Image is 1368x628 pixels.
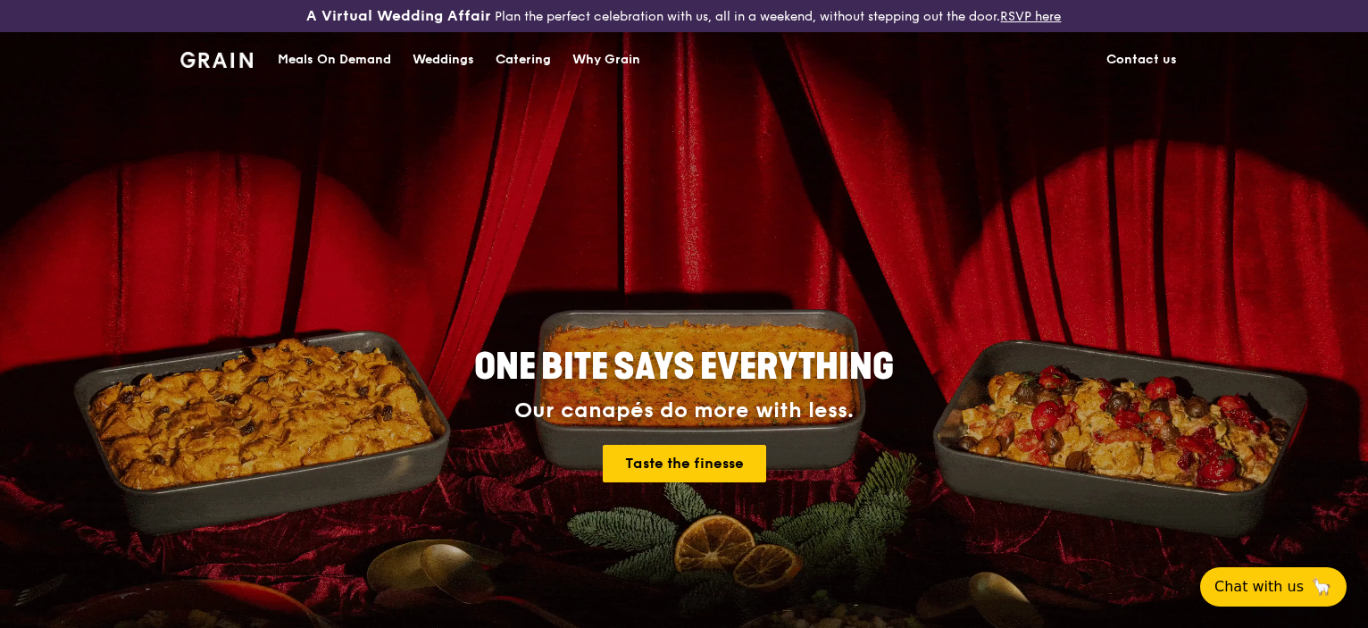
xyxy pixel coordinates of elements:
[496,33,551,87] div: Catering
[1311,576,1332,598] span: 🦙
[603,445,766,482] a: Taste the finesse
[228,7,1139,25] div: Plan the perfect celebration with us, all in a weekend, without stepping out the door.
[485,33,562,87] a: Catering
[413,33,474,87] div: Weddings
[363,398,1005,423] div: Our canapés do more with less.
[572,33,640,87] div: Why Grain
[1096,33,1188,87] a: Contact us
[180,52,253,68] img: Grain
[402,33,485,87] a: Weddings
[474,346,894,389] span: ONE BITE SAYS EVERYTHING
[306,7,491,25] h3: A Virtual Wedding Affair
[180,31,253,85] a: GrainGrain
[1214,576,1304,598] span: Chat with us
[1000,9,1061,24] a: RSVP here
[562,33,651,87] a: Why Grain
[278,33,391,87] div: Meals On Demand
[1200,567,1347,607] button: Chat with us🦙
